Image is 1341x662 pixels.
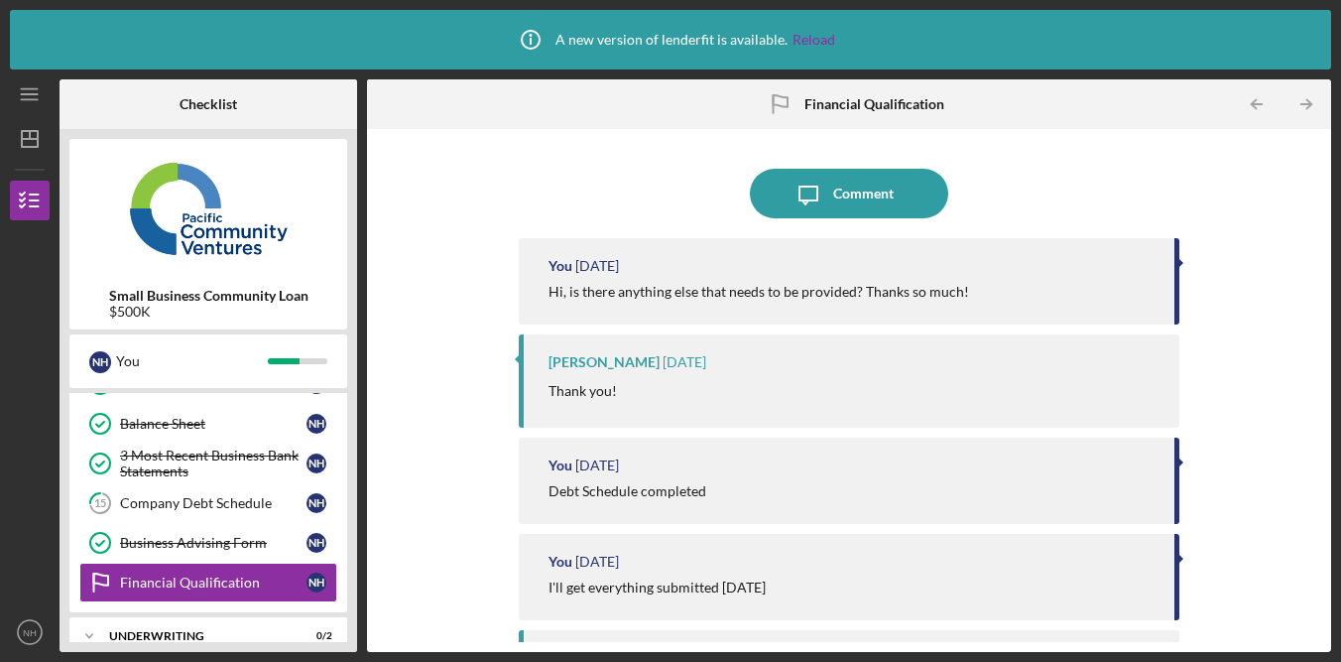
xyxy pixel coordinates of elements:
div: Balance Sheet [120,416,306,432]
a: Business Advising FormNH [79,523,337,563]
div: You [549,258,572,274]
div: N H [306,573,326,593]
button: Comment [750,169,948,218]
a: Balance SheetNH [79,404,337,444]
div: Business Advising Form [120,535,306,551]
a: Reload [792,32,835,48]
div: I'll get everything submitted [DATE] [549,580,766,596]
a: 15Company Debt ScheduleNH [79,483,337,523]
a: Financial QualificationNH [79,563,337,602]
div: N H [306,414,326,434]
div: Company Debt Schedule [120,495,306,511]
div: N H [306,454,326,473]
b: Financial Qualification [804,96,944,112]
div: 0 / 2 [297,630,332,642]
div: A new version of lenderfit is available. [506,15,835,65]
div: N H [306,493,326,513]
time: 2025-09-10 00:38 [575,458,619,473]
div: N H [306,533,326,553]
div: You [116,344,268,378]
div: Hi, is there anything else that needs to be provided? Thanks so much! [549,284,969,300]
div: You [549,458,572,473]
button: NH [10,612,50,652]
div: You [549,554,572,570]
div: Underwriting [109,630,283,642]
div: Comment [833,169,894,218]
tspan: 15 [94,497,106,510]
b: Checklist [180,96,237,112]
img: Product logo [69,149,347,268]
p: Thank you! [549,380,617,402]
div: Debt Schedule completed [549,483,706,499]
time: 2025-09-11 20:33 [663,354,706,370]
div: Financial Qualification [120,575,306,591]
time: 2025-09-16 19:49 [575,258,619,274]
text: NH [23,627,37,638]
a: 3 Most Recent Business Bank StatementsNH [79,444,337,483]
div: N H [89,351,111,373]
time: 2025-09-09 21:46 [575,554,619,570]
b: Small Business Community Loan [109,288,308,304]
div: 3 Most Recent Business Bank Statements [120,448,306,479]
div: [PERSON_NAME] [549,354,660,370]
div: $500K [109,304,308,320]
